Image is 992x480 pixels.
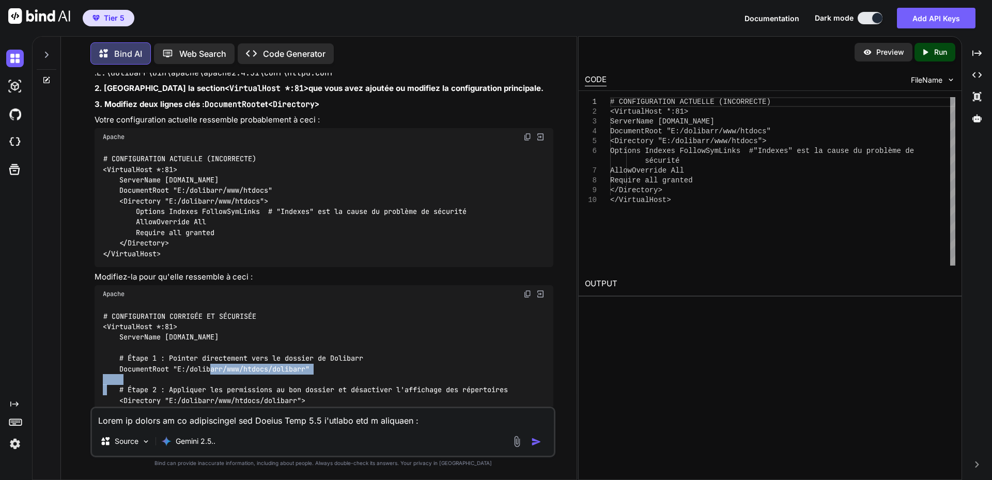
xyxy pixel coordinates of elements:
[97,68,334,78] code: E:\dolibarr\bin\apache\apache2.4.51\conf\httpd.conf
[6,133,24,151] img: cloudideIcon
[585,146,597,156] div: 6
[585,195,597,205] div: 10
[610,186,662,194] span: </Directory>
[610,98,771,106] span: # CONFIGURATION ACTUELLE (INCORRECTE)
[536,132,545,142] img: Open in Browser
[585,176,597,185] div: 8
[523,133,532,141] img: copy
[95,83,544,93] strong: 2. [GEOGRAPHIC_DATA] la section que vous avez ajoutée ou modifiez la configuration principale.
[176,436,215,446] p: Gemini 2.5..
[205,99,260,110] code: DocumentRoot
[863,48,872,57] img: preview
[268,99,319,110] code: <Directory>
[897,8,975,28] button: Add API Keys
[934,47,947,57] p: Run
[104,13,125,23] span: Tier 5
[579,272,962,296] h2: OUTPUT
[161,436,172,446] img: Gemini 2.5 Pro
[95,271,553,283] p: Modifiez-la pour qu'elle ressemble à ceci :
[745,14,799,23] span: Documentation
[610,127,771,135] span: DocumentRoot "E:/dolibarr/www/htdocs"
[585,185,597,195] div: 9
[142,437,150,446] img: Pick Models
[103,133,125,141] span: Apache
[103,290,125,298] span: Apache
[585,127,597,136] div: 4
[815,13,854,23] span: Dark mode
[8,8,70,24] img: Bind AI
[6,78,24,95] img: darkAi-studio
[263,48,326,60] p: Code Generator
[585,107,597,117] div: 2
[610,137,766,145] span: <Directory "E:/dolibarr/www/htdocs">
[536,289,545,299] img: Open in Browser
[947,75,955,84] img: chevron down
[92,15,100,21] img: premium
[90,459,555,467] p: Bind can provide inaccurate information, including about people. Always double-check its answers....
[610,196,671,204] span: </VirtualHost>
[610,166,684,175] span: AllowOverride All
[585,166,597,176] div: 7
[645,157,679,165] span: sécurité
[95,99,319,109] strong: 3. Modifiez deux lignes clés : et
[95,114,553,126] p: Votre configuration actuelle ressemble probablement à ceci :
[610,107,688,116] span: <VirtualHost *:81>
[585,136,597,146] div: 5
[6,105,24,123] img: githubDark
[745,13,799,24] button: Documentation
[585,74,607,86] div: CODE
[523,290,532,298] img: copy
[114,48,142,60] p: Bind AI
[610,176,693,184] span: Require all granted
[610,147,753,155] span: Options Indexes FollowSymLinks #
[6,435,24,453] img: settings
[511,436,523,447] img: attachment
[585,117,597,127] div: 3
[610,117,715,126] span: ServerName [DOMAIN_NAME]
[6,50,24,67] img: darkChat
[531,437,541,447] img: icon
[179,48,226,60] p: Web Search
[225,83,308,94] code: <VirtualHost *:81>
[876,47,904,57] p: Preview
[115,436,138,446] p: Source
[911,75,942,85] span: FileName
[753,147,914,155] span: "Indexes" est la cause du problème de
[83,10,134,26] button: premiumTier 5
[585,97,597,107] div: 1
[103,153,467,259] code: # CONFIGURATION ACTUELLE (INCORRECTE) <VirtualHost *:81> ServerName [DOMAIN_NAME] DocumentRoot "E...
